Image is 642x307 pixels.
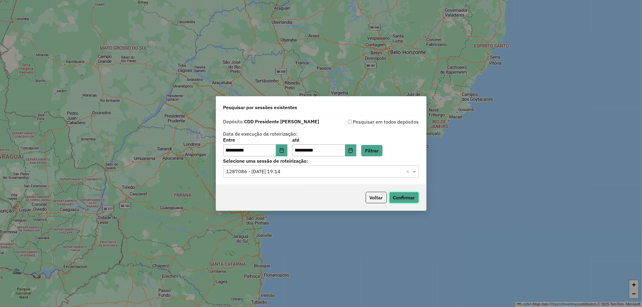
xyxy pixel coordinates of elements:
[389,192,419,203] button: Confirmar
[276,144,287,156] button: Choose Date
[292,136,356,143] label: até
[345,144,357,156] button: Choose Date
[223,104,297,111] span: Pesquisar por sessões existentes
[223,118,319,125] label: Depósito:
[361,145,383,156] button: Filtrar
[223,157,419,164] label: Selecione uma sessão de roteirização:
[406,168,411,175] span: Clear all
[321,118,419,125] div: Pesquisar em todos depósitos
[223,136,287,143] label: Entre
[366,192,387,203] button: Voltar
[244,118,319,124] strong: CDD Presidente [PERSON_NAME]
[223,130,298,137] label: Data de execução da roteirização:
